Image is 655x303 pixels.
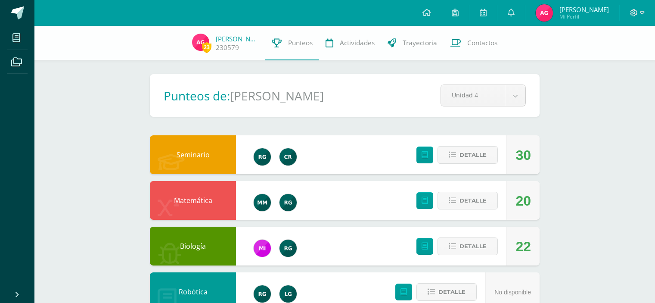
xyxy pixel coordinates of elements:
img: d623eda778747ddb571c6f862ad83539.png [279,285,297,303]
a: [PERSON_NAME] [216,34,259,43]
img: e534704a03497a621ce20af3abe0ca0c.png [279,148,297,166]
span: Unidad 4 [452,85,494,105]
h1: Punteos de: [164,87,230,104]
span: Trayectoria [403,38,437,47]
img: 24ef3269677dd7dd963c57b86ff4a022.png [254,148,271,166]
img: e5d3554fa667791f2cc62cb698ec9560.png [536,4,553,22]
div: 20 [515,181,531,220]
button: Detalle [438,192,498,209]
div: Biología [150,227,236,266]
span: Punteos [288,38,313,47]
a: 230579 [216,43,239,52]
img: 24ef3269677dd7dd963c57b86ff4a022.png [279,240,297,257]
span: Detalle [459,147,487,163]
div: 30 [515,136,531,175]
span: No disponible [494,289,531,296]
button: Detalle [416,283,477,301]
a: Actividades [319,26,381,60]
a: Trayectoria [381,26,444,60]
div: Matemática [150,181,236,220]
img: 24ef3269677dd7dd963c57b86ff4a022.png [279,194,297,211]
span: Detalle [459,193,487,209]
button: Detalle [438,237,498,255]
button: Detalle [438,146,498,164]
img: ea0e1a9c59ed4b58333b589e14889882.png [254,194,271,211]
span: Mi Perfil [559,13,609,20]
img: e71b507b6b1ebf6fbe7886fc31de659d.png [254,240,271,257]
span: 23 [202,42,211,53]
div: 22 [515,227,531,266]
span: Contactos [467,38,497,47]
a: Contactos [444,26,504,60]
span: Detalle [459,238,487,254]
a: Punteos [265,26,319,60]
img: 24ef3269677dd7dd963c57b86ff4a022.png [254,285,271,303]
a: Unidad 4 [441,85,525,106]
img: e5d3554fa667791f2cc62cb698ec9560.png [192,34,209,51]
span: Detalle [438,284,466,300]
span: Actividades [340,38,375,47]
span: [PERSON_NAME] [559,5,609,14]
h1: [PERSON_NAME] [230,87,324,104]
div: Seminario [150,135,236,174]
